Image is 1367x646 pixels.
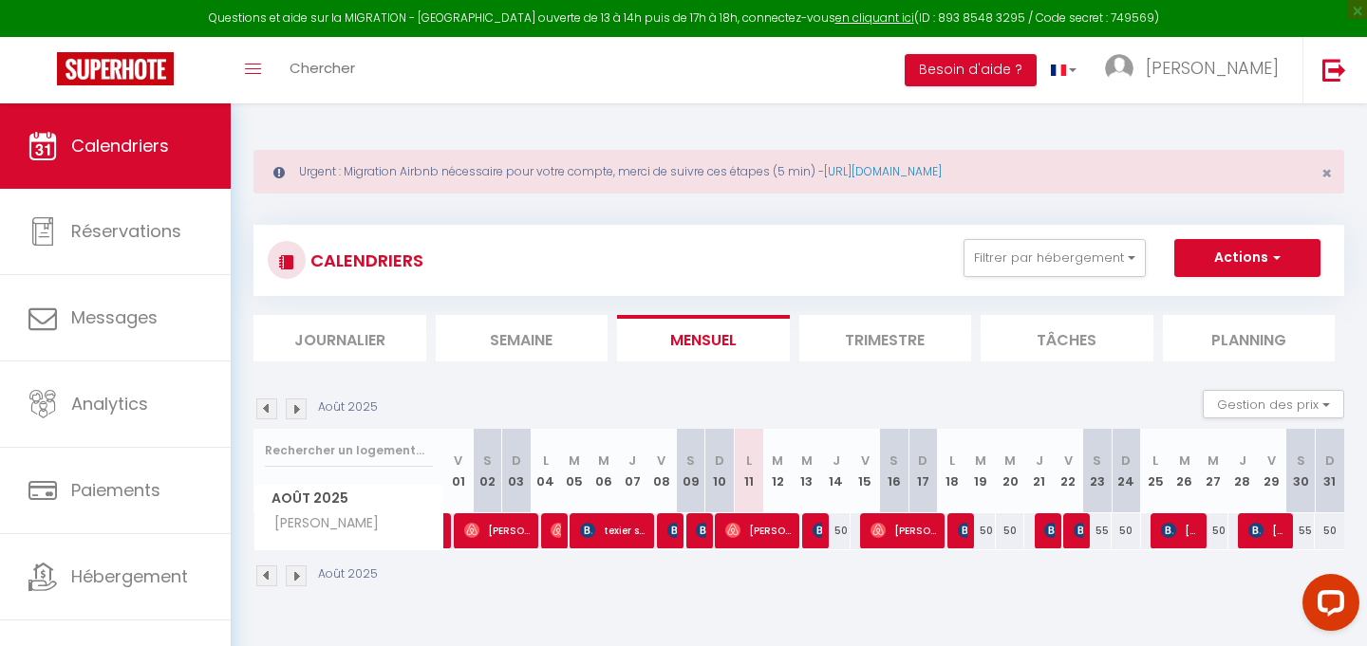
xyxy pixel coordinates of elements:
abbr: J [1239,452,1246,470]
th: 22 [1054,429,1083,513]
li: Trimestre [799,315,972,361]
li: Journalier [253,315,426,361]
abbr: L [1152,452,1158,470]
span: [PERSON_NAME] [667,512,677,548]
a: [URL][DOMAIN_NAME] [824,163,942,179]
button: Gestion des prix [1203,390,1344,418]
abbr: D [512,452,521,470]
span: Août 2025 [254,485,443,512]
abbr: M [598,452,609,470]
span: Analytics [71,392,148,415]
span: texier segolene [580,512,648,548]
span: Réservations [71,219,181,243]
div: 55 [1083,513,1113,548]
abbr: V [657,452,665,470]
span: Calendriers [71,134,169,157]
th: 31 [1315,429,1344,513]
th: 09 [676,429,705,513]
a: en cliquant ici [835,9,914,26]
th: 02 [473,429,502,513]
abbr: J [833,452,840,470]
abbr: M [772,452,783,470]
abbr: V [1064,452,1073,470]
div: Urgent : Migration Airbnb nécessaire pour votre compte, merci de suivre ces étapes (5 min) - [253,150,1344,194]
abbr: S [1093,452,1101,470]
abbr: M [1208,452,1219,470]
th: 08 [647,429,677,513]
p: Août 2025 [318,565,378,583]
abbr: M [569,452,580,470]
li: Planning [1163,315,1336,361]
abbr: D [715,452,724,470]
th: 28 [1228,429,1258,513]
span: [PERSON_NAME] [551,512,560,548]
th: 20 [996,429,1025,513]
iframe: LiveChat chat widget [1287,566,1367,646]
abbr: S [483,452,492,470]
abbr: S [889,452,898,470]
abbr: V [454,452,462,470]
th: 17 [908,429,938,513]
th: 30 [1286,429,1316,513]
th: 10 [705,429,735,513]
th: 06 [589,429,618,513]
th: 25 [1141,429,1170,513]
span: [PERSON_NAME] [1146,56,1279,80]
th: 27 [1199,429,1228,513]
span: [PERSON_NAME] [725,512,794,548]
div: 50 [1315,513,1344,548]
th: 05 [560,429,590,513]
th: 18 [938,429,967,513]
th: 24 [1112,429,1141,513]
th: 11 [734,429,763,513]
th: 23 [1083,429,1113,513]
span: [PERSON_NAME] [696,512,705,548]
li: Semaine [436,315,609,361]
abbr: L [949,452,955,470]
img: logout [1322,58,1346,82]
abbr: V [1267,452,1276,470]
abbr: D [918,452,927,470]
span: [PERSON_NAME] [1044,512,1054,548]
button: Filtrer par hébergement [964,239,1146,277]
li: Tâches [981,315,1153,361]
abbr: L [543,452,549,470]
span: [PERSON_NAME] [813,512,822,548]
div: 50 [1199,513,1228,548]
abbr: J [628,452,636,470]
th: 15 [851,429,880,513]
th: 16 [879,429,908,513]
th: 07 [618,429,647,513]
button: Besoin d'aide ? [905,54,1037,86]
abbr: M [975,452,986,470]
span: [PERSON_NAME] [1161,512,1200,548]
a: ... [PERSON_NAME] [1091,37,1302,103]
button: Actions [1174,239,1320,277]
span: Hébergement [71,564,188,588]
abbr: D [1325,452,1335,470]
abbr: L [746,452,752,470]
th: 21 [1024,429,1054,513]
th: 26 [1170,429,1199,513]
th: 12 [763,429,793,513]
p: Août 2025 [318,398,378,416]
span: [PERSON_NAME] [958,512,967,548]
span: [PERSON_NAME] [1074,512,1083,548]
span: [PERSON_NAME] [871,512,939,548]
img: ... [1105,54,1133,83]
abbr: D [1121,452,1131,470]
img: Super Booking [57,52,174,85]
div: 50 [1112,513,1141,548]
a: Chercher [275,37,369,103]
abbr: S [686,452,695,470]
span: Paiements [71,478,160,502]
abbr: M [801,452,813,470]
th: 14 [821,429,851,513]
th: 29 [1257,429,1286,513]
div: 55 [1286,513,1316,548]
h3: CALENDRIERS [306,239,423,282]
th: 13 [793,429,822,513]
button: Close [1321,165,1332,182]
span: Messages [71,305,158,329]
